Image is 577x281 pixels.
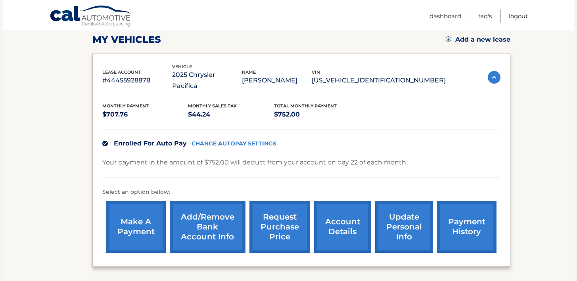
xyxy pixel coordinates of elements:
img: check.svg [102,141,108,146]
p: $44.24 [188,109,274,120]
a: payment history [437,201,496,253]
p: #44455928878 [102,75,172,86]
p: $707.76 [102,109,188,120]
a: FAQ's [478,10,492,23]
a: Add a new lease [446,36,510,44]
span: vin [312,69,320,75]
a: request purchase price [249,201,310,253]
p: Select an option below: [102,187,500,197]
img: accordion-active.svg [488,71,500,84]
a: account details [314,201,371,253]
img: add.svg [446,36,451,42]
span: Monthly Payment [102,103,149,109]
a: Cal Automotive [50,5,133,28]
h2: my vehicles [92,34,161,46]
span: name [242,69,256,75]
a: Logout [509,10,528,23]
a: make a payment [106,201,166,253]
p: 2025 Chrysler Pacifica [172,69,242,92]
span: Enrolled For Auto Pay [114,140,187,147]
p: $752.00 [274,109,360,120]
span: lease account [102,69,141,75]
a: Add/Remove bank account info [170,201,245,253]
p: [US_VEHICLE_IDENTIFICATION_NUMBER] [312,75,446,86]
span: Monthly sales Tax [188,103,237,109]
p: Your payment in the amount of $752.00 will deduct from your account on day 22 of each month. [102,157,407,168]
a: CHANGE AUTOPAY SETTINGS [192,140,276,147]
span: Total Monthly Payment [274,103,337,109]
span: vehicle [172,64,192,69]
a: update personal info [375,201,433,253]
p: [PERSON_NAME] [242,75,312,86]
a: Dashboard [429,10,461,23]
